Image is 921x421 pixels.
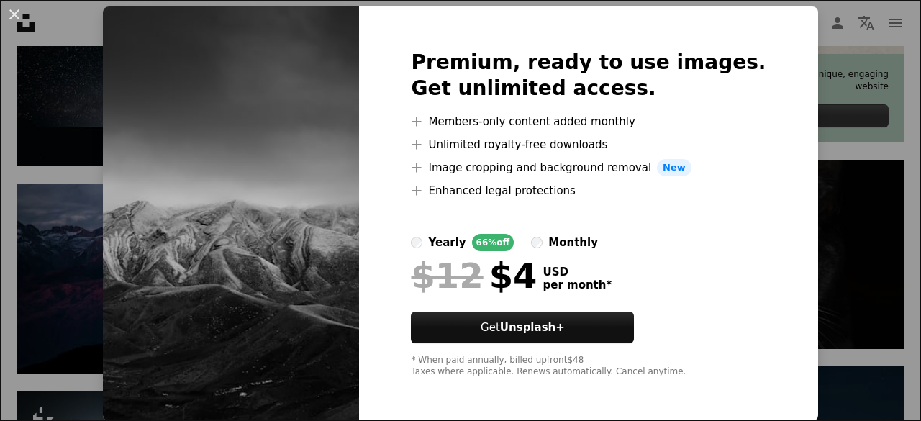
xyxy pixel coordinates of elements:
button: GetUnsplash+ [411,312,634,343]
li: Members-only content added monthly [411,113,766,130]
div: monthly [548,234,598,251]
span: per month * [543,279,612,291]
h2: Premium, ready to use images. Get unlimited access. [411,50,766,101]
span: USD [543,266,612,279]
div: 66% off [472,234,514,251]
span: New [657,159,691,176]
input: monthly [531,237,543,248]
div: * When paid annually, billed upfront $48 Taxes where applicable. Renews automatically. Cancel any... [411,355,766,378]
strong: Unsplash+ [500,321,565,334]
span: $12 [411,257,483,294]
li: Image cropping and background removal [411,159,766,176]
img: premium_photo-1700752853984-d3d1574aabd2 [103,6,359,421]
div: $4 [411,257,537,294]
li: Unlimited royalty-free downloads [411,136,766,153]
li: Enhanced legal protections [411,182,766,199]
div: yearly [428,234,466,251]
input: yearly66%off [411,237,422,248]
